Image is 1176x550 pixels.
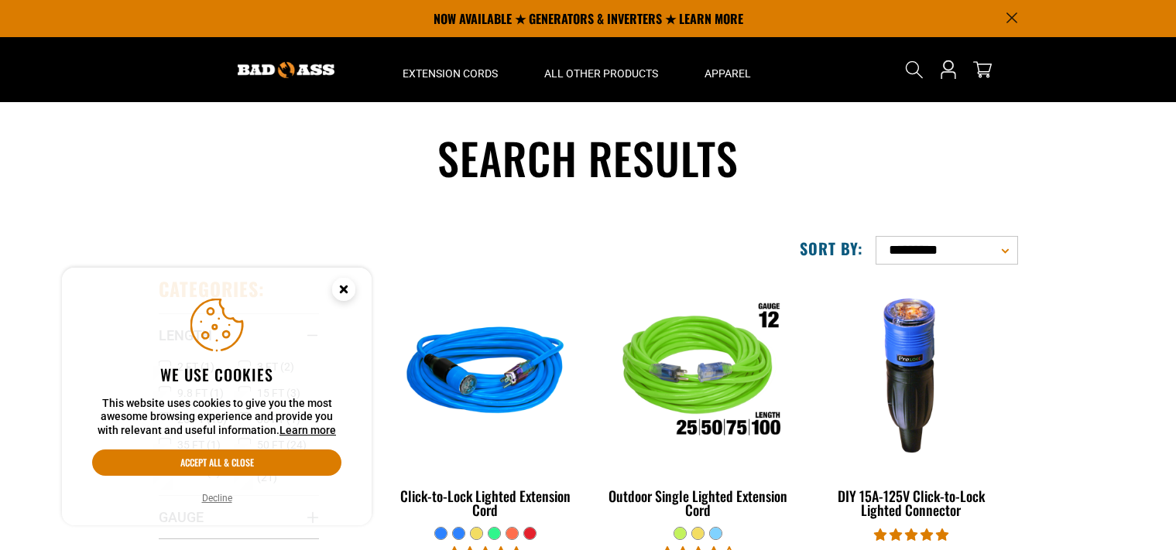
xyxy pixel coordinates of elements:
[681,37,774,102] summary: Apparel
[814,285,1009,463] img: DIY 15A-125V Click-to-Lock Lighted Connector
[391,277,581,526] a: blue Click-to-Lock Lighted Extension Cord
[391,489,581,517] div: Click-to-Lock Lighted Extension Cord
[62,268,372,526] aside: Cookie Consent
[603,277,793,526] a: Outdoor Single Lighted Extension Cord Outdoor Single Lighted Extension Cord
[601,285,796,463] img: Outdoor Single Lighted Extension Cord
[379,37,521,102] summary: Extension Cords
[902,57,927,82] summary: Search
[92,364,341,384] h2: We use cookies
[800,238,863,258] label: Sort by:
[238,62,334,78] img: Bad Ass Extension Cords
[388,285,583,463] img: blue
[816,489,1006,517] div: DIY 15A-125V Click-to-Lock Lighted Connector
[521,37,681,102] summary: All Other Products
[603,489,793,517] div: Outdoor Single Lighted Extension Cord
[403,67,498,80] span: Extension Cords
[874,528,948,542] span: 4.84 stars
[92,397,341,438] p: This website uses cookies to give you the most awesome browsing experience and provide you with r...
[816,277,1006,526] a: DIY 15A-125V Click-to-Lock Lighted Connector DIY 15A-125V Click-to-Lock Lighted Connector
[705,67,751,80] span: Apparel
[544,67,658,80] span: All Other Products
[92,449,341,476] button: Accept all & close
[197,490,237,506] button: Decline
[279,424,336,436] a: Learn more
[159,130,1018,186] h1: Search results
